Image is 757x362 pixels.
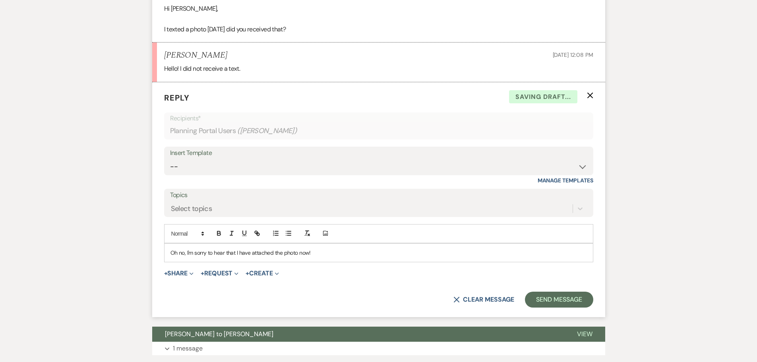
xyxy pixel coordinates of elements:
button: Request [201,270,238,277]
button: Share [164,270,194,277]
p: I texted a photo [DATE] did you received that? [164,24,593,35]
button: Send Message [525,292,593,308]
button: View [564,327,605,342]
p: Hello! I did not receive a text. [164,64,593,74]
h5: [PERSON_NAME] [164,50,227,60]
span: + [246,270,249,277]
span: View [577,330,592,338]
span: Saving draft... [509,90,577,104]
div: Planning Portal Users [170,123,587,139]
button: Create [246,270,279,277]
span: Reply [164,93,190,103]
label: Topics [170,190,587,201]
span: [PERSON_NAME] to [PERSON_NAME] [165,330,273,338]
span: + [164,270,168,277]
a: Manage Templates [538,177,593,184]
button: 1 message [152,342,605,355]
span: + [201,270,204,277]
button: [PERSON_NAME] to [PERSON_NAME] [152,327,564,342]
p: Oh no, I'm sorry to hear that I have attached the photo now! [170,248,587,257]
p: Hi [PERSON_NAME], [164,4,593,14]
p: Recipients* [170,113,587,124]
div: Insert Template [170,147,587,159]
button: Clear message [453,296,514,303]
span: [DATE] 12:08 PM [553,51,593,58]
span: ( [PERSON_NAME] ) [237,126,297,136]
p: 1 message [173,343,203,354]
div: Select topics [171,203,212,214]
